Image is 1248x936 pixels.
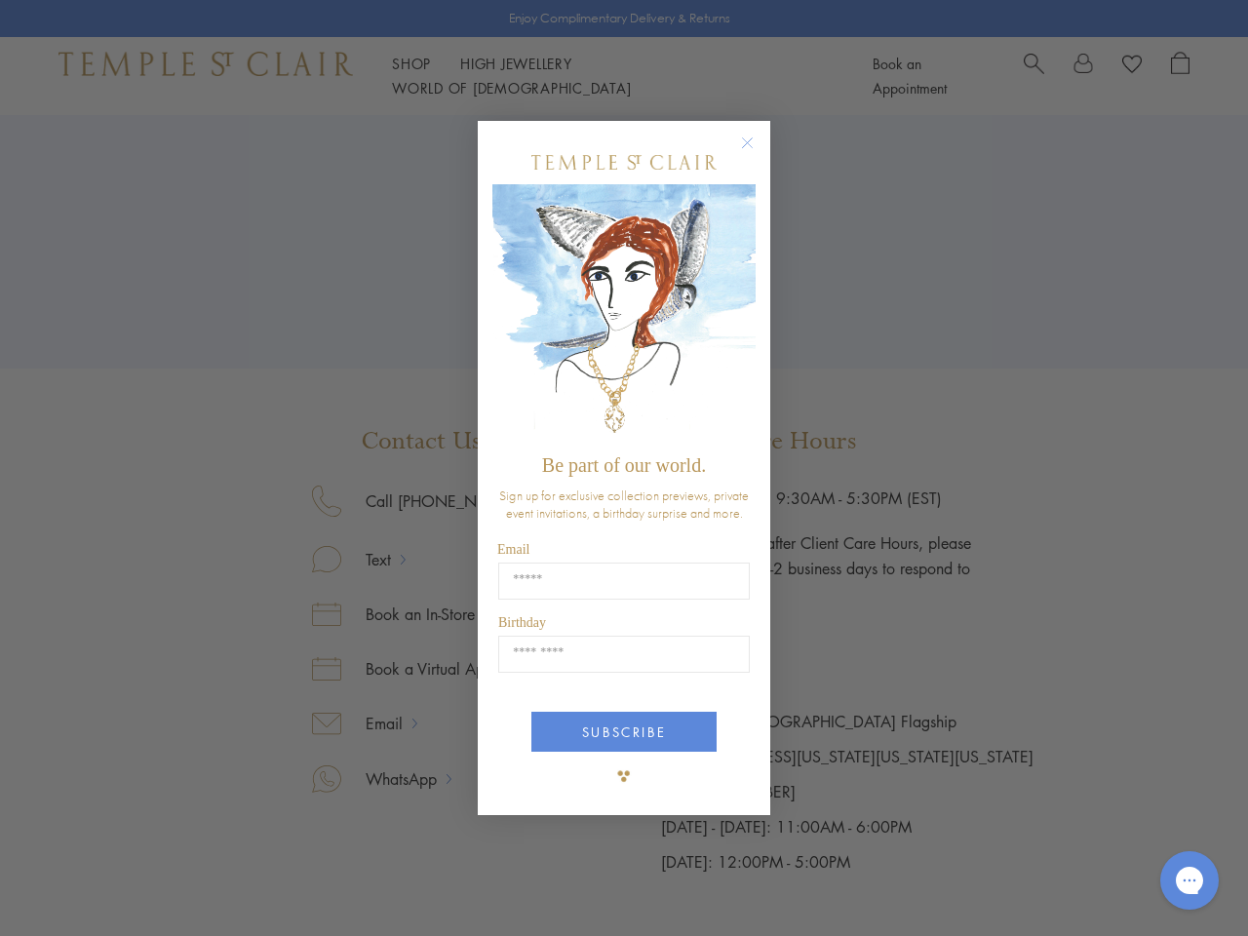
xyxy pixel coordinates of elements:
img: TSC [604,757,643,796]
span: Email [497,542,529,557]
input: Email [498,563,750,600]
img: Temple St. Clair [531,155,717,170]
span: Birthday [498,615,546,630]
span: Be part of our world. [542,454,706,476]
img: c4a9eb12-d91a-4d4a-8ee0-386386f4f338.jpeg [492,184,756,445]
iframe: Gorgias live chat messenger [1150,844,1228,916]
button: Close dialog [745,140,769,165]
span: Sign up for exclusive collection previews, private event invitations, a birthday surprise and more. [499,487,749,522]
button: SUBSCRIBE [531,712,717,752]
